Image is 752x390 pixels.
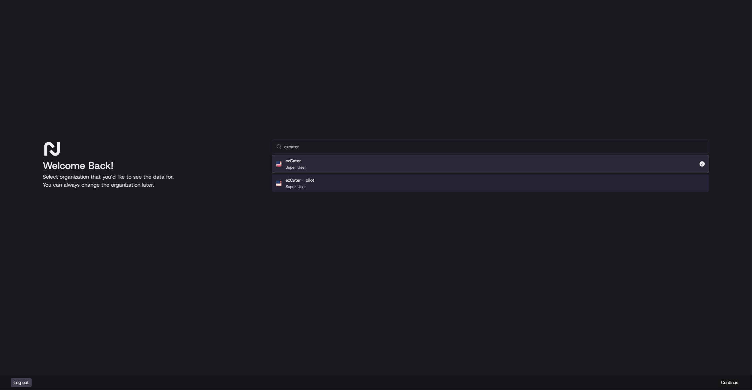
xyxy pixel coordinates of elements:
h1: Welcome Back! [43,160,261,172]
button: Continue [718,378,741,387]
img: Flag of us [276,181,282,186]
img: Flag of us [276,161,282,167]
h2: ezCater - pilot [286,177,314,183]
button: Log out [11,378,32,387]
p: Select organization that you’d like to see the data for. You can always change the organization l... [43,173,261,189]
input: Type to search... [284,140,705,153]
p: Super User [286,165,306,170]
p: Super User [286,184,306,189]
h2: ezCater [286,158,306,164]
div: Suggestions [272,154,709,194]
